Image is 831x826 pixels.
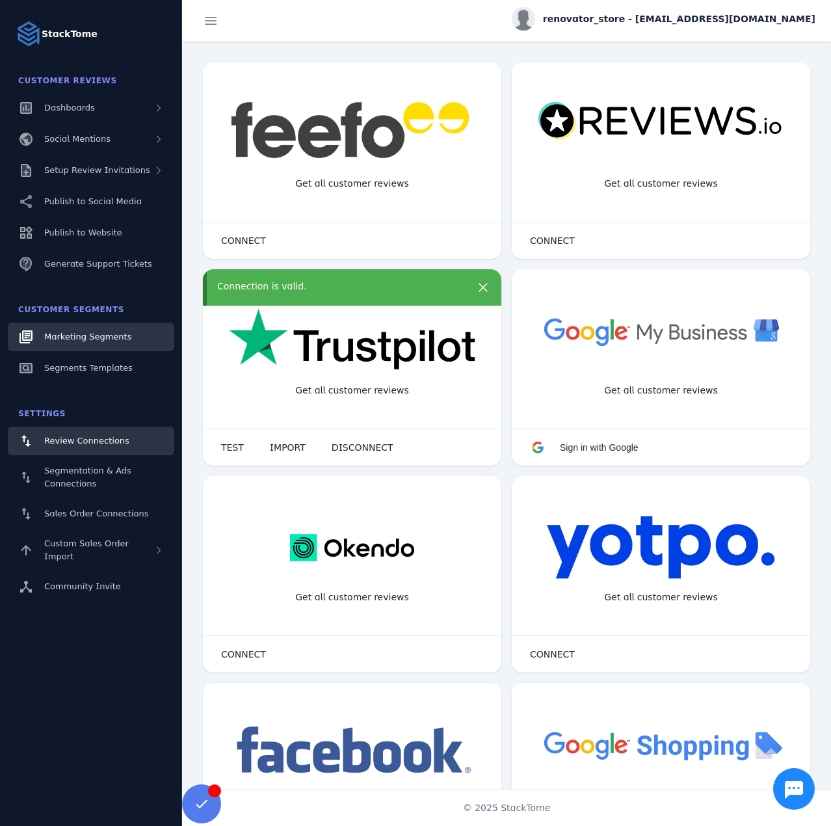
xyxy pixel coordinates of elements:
span: Settings [18,409,66,418]
img: googleshopping.png [538,722,784,768]
span: IMPORT [270,443,306,452]
span: Social Mentions [44,134,111,144]
span: Community Invite [44,581,121,591]
div: Get all customer reviews [594,580,728,615]
button: CONNECT [208,641,279,667]
div: Connection is valid. [217,280,464,293]
button: Sign in with Google [517,434,652,460]
button: TEST [208,434,257,460]
a: Segments Templates [8,354,174,382]
div: Get all customer reviews [594,167,728,201]
span: CONNECT [221,236,266,245]
a: Sales Order Connections [8,500,174,528]
div: Get all customer reviews [285,373,419,408]
img: Logo image [16,21,42,47]
div: Import Products from Google [584,787,737,821]
img: googlebusiness.png [538,308,784,354]
div: Get all customer reviews [285,580,419,615]
img: profile.jpg [512,7,535,31]
button: DISCONNECT [319,434,406,460]
button: CONNECT [517,641,588,667]
button: IMPORT [257,434,319,460]
a: Publish to Website [8,219,174,247]
span: Publish to Website [44,228,122,237]
span: Setup Review Invitations [44,165,150,175]
span: Custom Sales Order Import [44,539,129,561]
img: facebook.png [229,722,475,780]
span: Review Connections [44,436,129,446]
a: Review Connections [8,427,174,455]
span: renovator_store - [EMAIL_ADDRESS][DOMAIN_NAME] [543,12,815,26]
a: Segmentation & Ads Connections [8,458,174,497]
div: Get all customer reviews [285,167,419,201]
span: DISCONNECT [332,443,393,452]
button: CONNECT [208,228,279,254]
span: CONNECT [530,650,575,659]
span: Segments Templates [44,363,133,373]
a: Community Invite [8,572,174,601]
button: more [470,280,496,306]
button: CONNECT [517,228,588,254]
img: reviewsio.svg [538,101,784,141]
span: CONNECT [221,650,266,659]
span: © 2025 StackTome [463,801,551,815]
strong: StackTome [42,27,98,41]
img: feefo.png [229,101,475,159]
img: yotpo.png [546,515,776,580]
span: Sign in with Google [560,442,639,453]
span: Customer Reviews [18,76,117,85]
img: trustpilot.png [229,308,475,372]
span: Publish to Social Media [44,196,142,206]
span: Segmentation & Ads Connections [44,466,131,488]
div: Get all customer reviews [594,373,728,408]
span: TEST [221,443,244,452]
span: Marketing Segments [44,332,131,341]
span: Customer Segments [18,305,124,314]
span: Sales Order Connections [44,509,148,518]
button: renovator_store - [EMAIL_ADDRESS][DOMAIN_NAME] [512,7,815,31]
a: Publish to Social Media [8,187,174,216]
a: Marketing Segments [8,323,174,351]
span: Generate Support Tickets [44,259,152,269]
img: okendo.webp [290,515,414,580]
a: Generate Support Tickets [8,250,174,278]
span: Dashboards [44,103,95,113]
span: CONNECT [530,236,575,245]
